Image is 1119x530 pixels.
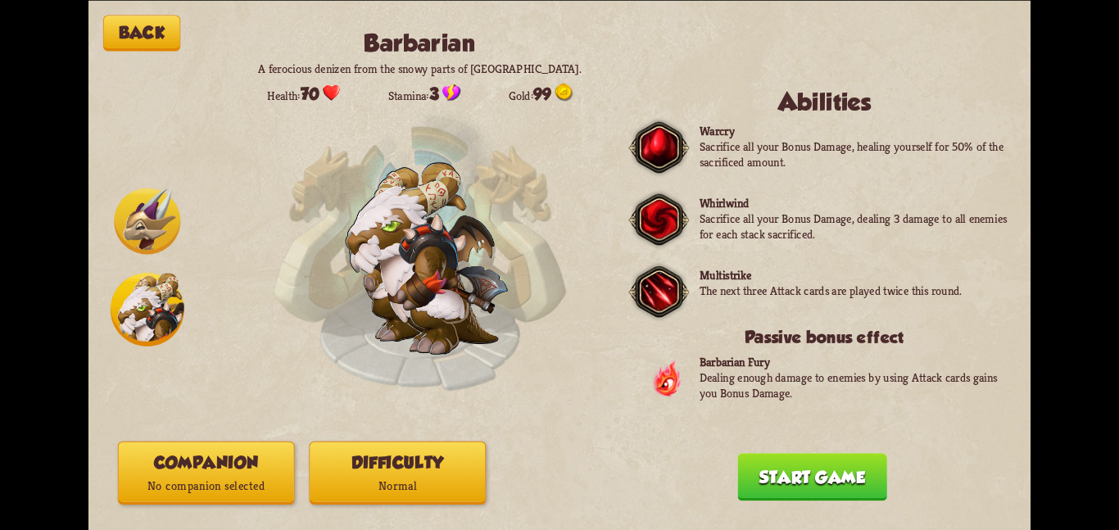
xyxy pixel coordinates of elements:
div: Stamina: [388,84,461,103]
div: Gold: [509,84,573,103]
p: Whirlwind [700,195,1008,211]
p: Sacrifice all your Bonus Damage, dealing 3 damage to all enemies for each stack sacrificed. [700,211,1008,242]
p: Normal [310,474,485,498]
img: Enchantment_Altar.png [273,103,567,397]
img: Dark_Frame.png [628,260,689,322]
p: The next three Attack cards are played twice this round. [700,283,962,298]
img: Barbarian_Dragon.png [346,163,508,354]
div: Health: [267,84,341,103]
img: Dark_Frame.png [628,188,689,250]
img: Gold.png [555,84,573,102]
span: 70 [301,84,319,102]
img: DragonFury.png [651,358,682,398]
img: Barbarian_Dragon_Icon.png [111,272,184,346]
button: Back [103,15,180,51]
button: Start game [737,453,886,501]
img: Barbarian_Dragon.png [345,162,509,355]
p: A ferocious denizen from the snowy parts of [GEOGRAPHIC_DATA]. [243,61,596,76]
span: 3 [429,84,439,102]
button: DifficultyNormal [309,441,486,504]
img: Heart.png [323,84,341,102]
span: 99 [533,84,551,102]
p: Multistrike [700,267,962,283]
h2: Abilities [641,88,1008,116]
h2: Barbarian [243,29,596,57]
p: Sacrifice all your Bonus Damage, healing yourself for 50% of the sacrificed amount. [700,138,1008,170]
img: Stamina_Icon.png [442,84,460,102]
p: Warcry [700,123,1008,138]
img: Dark_Frame.png [628,116,689,178]
p: Barbarian Fury [700,354,1008,369]
p: No companion selected [119,474,294,498]
button: CompanionNo companion selected [118,441,295,504]
p: Dealing enough damage to enemies by using Attack cards gains you Bonus Damage. [700,369,1008,401]
img: Chevalier_Dragon_Icon.png [114,188,180,254]
h3: Passive bonus effect [641,328,1008,347]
